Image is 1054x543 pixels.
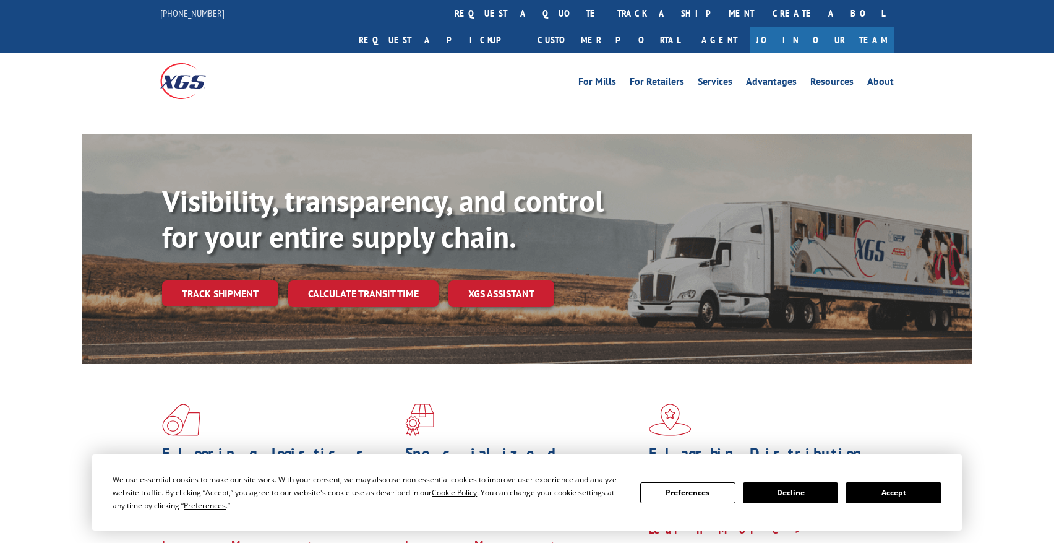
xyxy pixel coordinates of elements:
[867,77,894,90] a: About
[578,77,616,90] a: For Mills
[405,404,434,436] img: xgs-icon-focused-on-flooring-red
[846,482,941,503] button: Accept
[649,523,803,537] a: Learn More >
[162,404,200,436] img: xgs-icon-total-supply-chain-intelligence-red
[810,77,854,90] a: Resources
[640,482,735,503] button: Preferences
[746,77,797,90] a: Advantages
[160,7,225,19] a: [PHONE_NUMBER]
[162,280,278,306] a: Track shipment
[528,27,689,53] a: Customer Portal
[649,404,692,436] img: xgs-icon-flagship-distribution-model-red
[92,454,962,531] div: Cookie Consent Prompt
[184,500,226,511] span: Preferences
[432,487,477,498] span: Cookie Policy
[405,446,639,482] h1: Specialized Freight Experts
[630,77,684,90] a: For Retailers
[689,27,750,53] a: Agent
[649,446,883,482] h1: Flagship Distribution Model
[288,280,439,307] a: Calculate transit time
[743,482,838,503] button: Decline
[349,27,528,53] a: Request a pickup
[750,27,894,53] a: Join Our Team
[698,77,732,90] a: Services
[162,181,604,256] b: Visibility, transparency, and control for your entire supply chain.
[162,446,396,482] h1: Flooring Logistics Solutions
[448,280,554,307] a: XGS ASSISTANT
[113,473,625,512] div: We use essential cookies to make our site work. With your consent, we may also use non-essential ...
